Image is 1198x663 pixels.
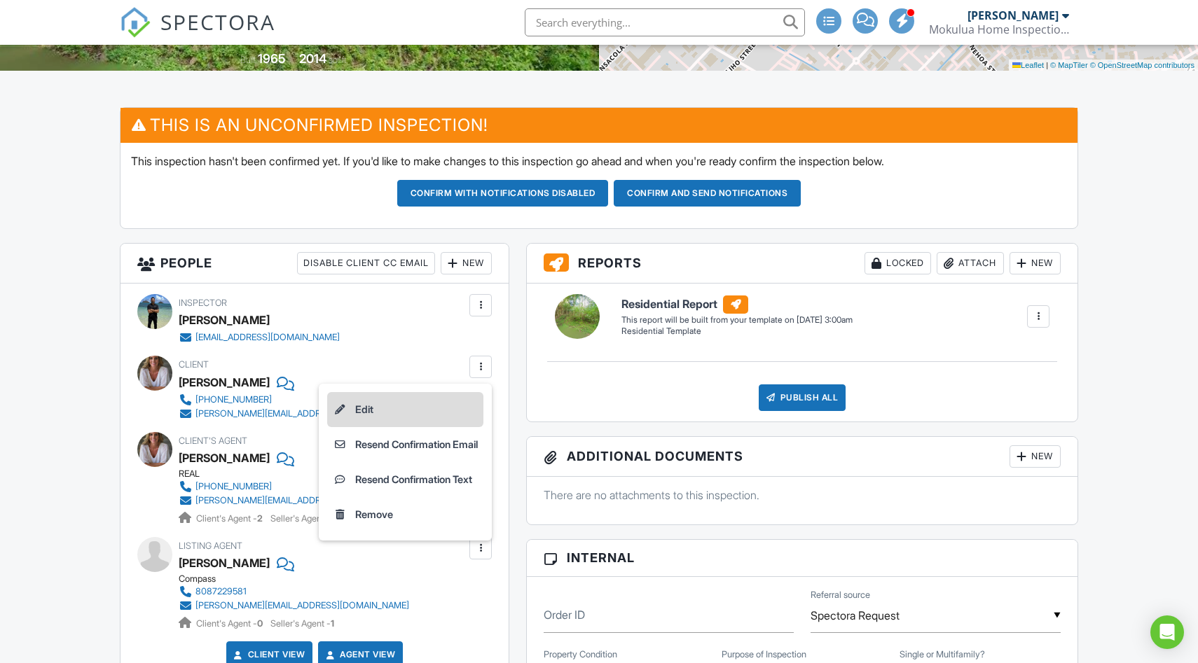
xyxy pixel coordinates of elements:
a: [PHONE_NUMBER] [179,393,409,407]
div: 8087229581 [195,586,247,597]
span: | [1046,61,1048,69]
img: The Best Home Inspection Software - Spectora [120,7,151,38]
div: Attach [937,252,1004,274]
div: New [441,252,492,274]
div: Mokulua Home Inspections [929,22,1069,36]
div: [PERSON_NAME] [968,8,1059,22]
a: [PERSON_NAME][EMAIL_ADDRESS][DOMAIN_NAME] [179,494,409,508]
div: [PERSON_NAME][EMAIL_ADDRESS][DOMAIN_NAME] [195,495,409,506]
a: Resend Confirmation Email [327,427,483,462]
div: [PERSON_NAME][EMAIL_ADDRESS][DOMAIN_NAME] [195,600,409,611]
a: [PERSON_NAME][EMAIL_ADDRESS][DOMAIN_NAME] [179,599,409,613]
button: Confirm with notifications disabled [397,180,609,207]
a: © OpenStreetMap contributors [1090,61,1194,69]
div: [EMAIL_ADDRESS][DOMAIN_NAME] [195,332,340,343]
strong: 2 [257,513,263,524]
label: Order ID [544,607,585,622]
div: REAL [179,468,420,480]
input: Search everything... [525,8,805,36]
h3: Internal [527,540,1077,576]
div: [PERSON_NAME][EMAIL_ADDRESS][DOMAIN_NAME] [195,408,409,419]
span: Client [179,359,209,370]
div: Locked [865,252,931,274]
h3: Additional Documents [527,437,1077,477]
div: Open Intercom Messenger [1150,615,1184,649]
a: Edit [327,392,483,427]
span: Listing Agent [179,540,242,551]
a: [PERSON_NAME] [179,552,270,573]
label: Single or Multifamily? [900,648,985,661]
div: [PERSON_NAME] [179,309,270,330]
label: Referral source [811,589,870,601]
h3: Reports [527,244,1077,284]
div: 1965 [258,51,286,66]
p: This inspection hasn't been confirmed yet. If you'd like to make changes to this inspection go ah... [131,153,1067,169]
label: Purpose of Inspection [722,648,806,661]
div: Remove [355,506,393,523]
a: 8087229581 [179,585,409,599]
div: New [1010,252,1061,274]
span: Inspector [179,298,227,308]
h6: Residential Report [621,295,853,314]
span: Seller's Agent - [270,513,336,524]
span: Client's Agent - [196,513,265,524]
div: [PERSON_NAME] [179,372,270,393]
div: Publish All [759,384,846,411]
a: © MapTiler [1050,61,1088,69]
a: Leaflet [1012,61,1044,69]
a: Agent View [323,648,395,662]
a: [PHONE_NUMBER] [179,480,409,494]
div: [PHONE_NUMBER] [195,481,272,492]
a: Remove [327,497,483,532]
div: New [1010,445,1061,468]
strong: 1 [331,618,334,629]
strong: 0 [257,618,263,629]
a: [PERSON_NAME] [179,447,270,468]
div: Residential Template [621,326,853,337]
a: Client View [231,648,305,662]
span: SPECTORA [160,7,275,36]
span: sq. ft. [329,55,348,65]
h3: This is an Unconfirmed Inspection! [121,108,1077,142]
span: Client's Agent [179,435,247,446]
button: Confirm and send notifications [614,180,801,207]
a: [PERSON_NAME][EMAIL_ADDRESS][DOMAIN_NAME] [179,407,409,421]
span: Built [240,55,256,65]
a: [EMAIL_ADDRESS][DOMAIN_NAME] [179,330,340,344]
label: Property Condition [544,648,617,661]
span: Seller's Agent - [270,618,334,629]
div: Disable Client CC Email [297,252,435,274]
p: There are no attachments to this inspection. [544,487,1061,503]
div: 2014 [299,51,326,66]
a: SPECTORA [120,19,275,48]
a: Resend Confirmation Text [327,462,483,497]
span: Client's Agent - [196,618,265,629]
div: Compass [179,573,420,585]
div: This report will be built from your template on [DATE] 3:00am [621,314,853,326]
h3: People [121,244,509,284]
div: [PHONE_NUMBER] [195,394,272,405]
